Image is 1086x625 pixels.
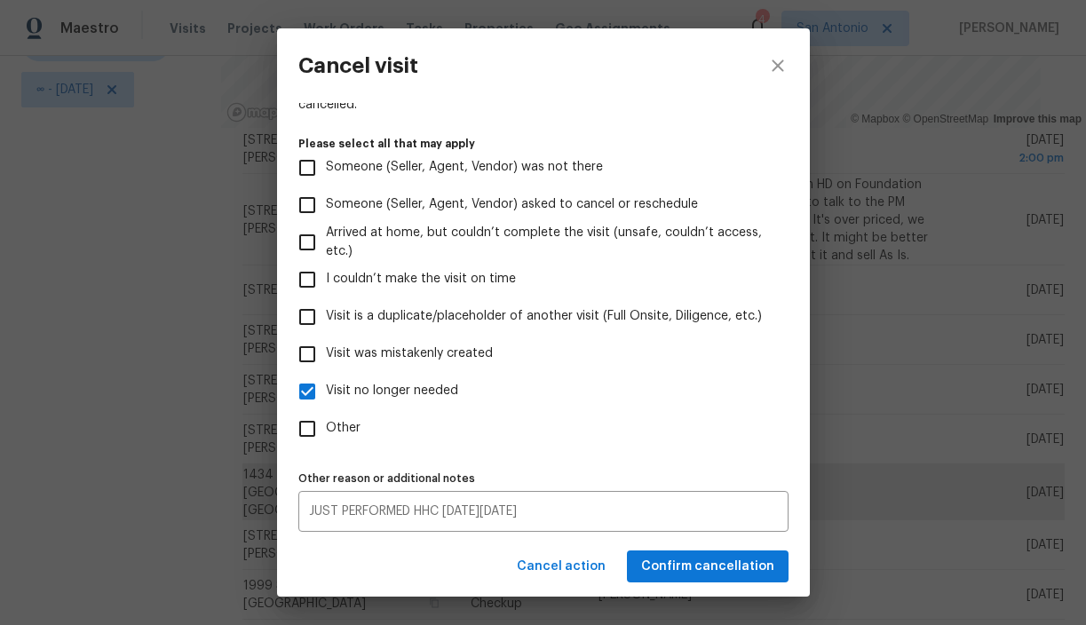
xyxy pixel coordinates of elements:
label: Please select all that may apply [298,138,789,149]
span: Someone (Seller, Agent, Vendor) was not there [326,158,603,177]
button: close [746,28,810,103]
label: Other reason or additional notes [298,473,789,484]
span: Other [326,419,361,438]
button: Confirm cancellation [627,550,789,583]
span: Someone (Seller, Agent, Vendor) asked to cancel or reschedule [326,195,698,214]
span: Arrived at home, but couldn’t complete the visit (unsafe, couldn’t access, etc.) [326,224,774,261]
span: Cancel action [517,556,606,578]
span: Confirm cancellation [641,556,774,578]
span: I couldn’t make the visit on time [326,270,516,289]
span: Visit no longer needed [326,382,458,400]
h3: Cancel visit [298,53,418,78]
button: Cancel action [510,550,613,583]
span: Visit was mistakenly created [326,344,493,363]
span: Visit is a duplicate/placeholder of another visit (Full Onsite, Diligence, etc.) [326,307,762,326]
